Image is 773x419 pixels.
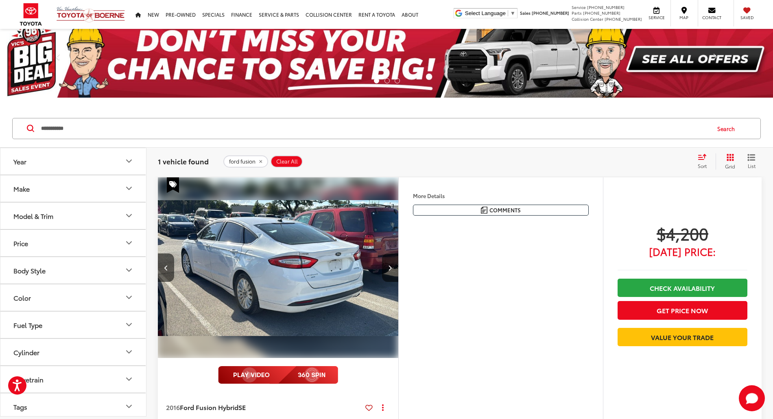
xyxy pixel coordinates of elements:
[157,177,398,358] a: 2016 Ford Fusion Hybrid SE2016 Ford Fusion Hybrid SE2016 Ford Fusion Hybrid SE2016 Ford Fusion Hy...
[13,375,44,383] div: Drivetrain
[675,15,693,20] span: Map
[605,16,642,22] span: [PHONE_NUMBER]
[532,10,569,16] span: [PHONE_NUMBER]
[481,207,487,214] img: Comments
[276,158,298,165] span: Clear All
[157,177,398,358] div: 2016 Ford Fusion Hybrid SE 3
[158,156,209,166] span: 1 vehicle found
[510,10,515,16] span: ▼
[725,163,735,170] span: Grid
[13,239,28,247] div: Price
[747,162,756,169] span: List
[40,119,710,138] input: Search by Make, Model, or Keyword
[0,148,147,175] button: YearYear
[489,206,521,214] span: Comments
[124,320,134,330] div: Fuel Type
[738,15,756,20] span: Saved
[698,162,707,169] span: Sort
[0,175,147,202] button: MakeMake
[739,385,765,411] button: Toggle Chat Window
[618,223,747,243] span: $4,200
[710,118,747,139] button: Search
[465,10,506,16] span: Select Language
[376,400,390,415] button: Actions
[647,15,666,20] span: Service
[0,312,147,338] button: Fuel TypeFuel Type
[229,158,255,165] span: ford fusion
[124,402,134,411] div: Tags
[13,157,26,165] div: Year
[572,4,586,10] span: Service
[587,4,625,10] span: [PHONE_NUMBER]
[124,292,134,302] div: Color
[0,203,147,229] button: Model & TrimModel & Trim
[618,279,747,297] a: Check Availability
[158,253,174,282] button: Previous image
[572,16,603,22] span: Collision Center
[716,153,741,170] button: Grid View
[13,403,27,410] div: Tags
[124,238,134,248] div: Price
[382,404,384,410] span: dropdown dots
[739,385,765,411] svg: Start Chat
[13,321,42,329] div: Fuel Type
[618,247,747,255] span: [DATE] Price:
[218,366,338,384] img: full motion video
[180,402,238,412] span: Ford Fusion Hybrid
[520,10,531,16] span: Sales
[13,185,30,192] div: Make
[0,230,147,256] button: PricePrice
[167,177,179,193] span: Special
[157,177,398,358] img: 2016 Ford Fusion Hybrid SE
[413,205,589,216] button: Comments
[124,347,134,357] div: Cylinder
[166,403,362,412] a: 2016Ford Fusion HybridSE
[694,153,716,170] button: Select sort value
[166,402,180,412] span: 2016
[382,253,398,282] button: Next image
[583,10,620,16] span: [PHONE_NUMBER]
[13,294,31,301] div: Color
[0,366,147,393] button: DrivetrainDrivetrain
[741,153,762,170] button: List View
[0,339,147,365] button: CylinderCylinder
[702,15,721,20] span: Contact
[465,10,515,16] a: Select Language​
[0,257,147,284] button: Body StyleBody Style
[238,402,246,412] span: SE
[271,155,303,168] button: Clear All
[572,10,582,16] span: Parts
[124,156,134,166] div: Year
[0,284,147,311] button: ColorColor
[413,193,589,199] h4: More Details
[124,211,134,220] div: Model & Trim
[13,348,39,356] div: Cylinder
[124,374,134,384] div: Drivetrain
[618,301,747,319] button: Get Price Now
[13,266,46,274] div: Body Style
[124,183,134,193] div: Make
[223,155,268,168] button: remove ford%20fusion
[56,6,125,23] img: Vic Vaughan Toyota of Boerne
[13,212,53,220] div: Model & Trim
[124,265,134,275] div: Body Style
[618,328,747,346] a: Value Your Trade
